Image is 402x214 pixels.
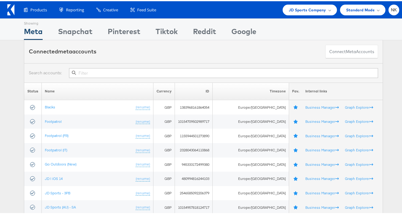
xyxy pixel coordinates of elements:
[136,103,150,109] a: (rename)
[45,175,63,180] a: JD | iOS 14
[212,199,289,213] td: Europe/[GEOGRAPHIC_DATA]
[289,6,326,12] span: JD Sports Company
[193,25,216,39] div: Reddit
[231,25,256,39] div: Google
[212,81,289,99] th: Timezone
[45,118,62,123] a: Footpatrol
[212,185,289,199] td: Europe/[GEOGRAPHIC_DATA]
[305,175,339,180] a: Business Manager
[305,132,339,137] a: Business Manager
[136,146,150,152] a: (rename)
[175,81,212,99] th: ID
[153,142,175,156] td: GBP
[212,113,289,128] td: Europe/[GEOGRAPHIC_DATA]
[305,161,339,165] a: Business Manager
[345,175,373,180] a: Graph Explorer
[212,127,289,142] td: Europe/[GEOGRAPHIC_DATA]
[153,113,175,128] td: GBP
[175,99,212,113] td: 1383968161864054
[58,47,72,54] span: meta
[136,118,150,123] a: (rename)
[305,189,339,194] a: Business Manager
[212,170,289,185] td: Europe/[GEOGRAPHIC_DATA]
[41,81,153,99] th: Name
[175,142,212,156] td: 2328043064110868
[153,156,175,171] td: GBP
[29,46,96,54] div: Connected accounts
[391,7,397,11] span: NK
[212,156,289,171] td: Europe/[GEOGRAPHIC_DATA]
[345,104,373,108] a: Graph Explorer
[136,189,150,195] a: (rename)
[45,103,55,108] a: Blacks
[45,132,68,137] a: Footpatrol (FR)
[345,161,373,165] a: Graph Explorer
[103,6,118,12] span: Creative
[58,25,92,39] div: Snapchat
[175,113,212,128] td: 10154709502989717
[345,146,373,151] a: Graph Explorer
[305,118,339,123] a: Business Manager
[45,204,76,208] a: JD Sports (AU) - SA
[345,204,373,208] a: Graph Explorer
[30,6,47,12] span: Products
[175,156,212,171] td: 945333172499380
[153,199,175,213] td: GBP
[45,189,70,194] a: JD Sports - 3PB
[305,146,339,151] a: Business Manager
[108,25,140,39] div: Pinterest
[212,142,289,156] td: Europe/[GEOGRAPHIC_DATA]
[137,6,156,12] span: Feed Suite
[153,170,175,185] td: GBP
[66,6,84,12] span: Reporting
[136,161,150,166] a: (rename)
[69,67,378,77] input: Filter
[175,170,212,185] td: 480994816244103
[136,175,150,180] a: (rename)
[24,25,43,39] div: Meta
[212,99,289,113] td: Europe/[GEOGRAPHIC_DATA]
[156,25,178,39] div: Tiktok
[153,81,175,99] th: Currency
[175,185,212,199] td: 2546585092206379
[153,127,175,142] td: GBP
[175,199,212,213] td: 10154957818124717
[136,204,150,209] a: (rename)
[305,204,339,208] a: Business Manager
[345,189,373,194] a: Graph Explorer
[345,132,373,137] a: Graph Explorer
[153,185,175,199] td: GBP
[136,132,150,137] a: (rename)
[325,44,378,57] button: ConnectmetaAccounts
[175,127,212,142] td: 1155944501273890
[345,118,373,123] a: Graph Explorer
[305,104,339,108] a: Business Manager
[45,146,67,151] a: Footpatrol (IT)
[24,18,43,25] div: Showing
[45,161,76,165] a: Go Outdoors (New)
[346,48,356,53] span: meta
[346,6,375,12] span: Standard Mode
[153,99,175,113] td: GBP
[24,81,41,99] th: Status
